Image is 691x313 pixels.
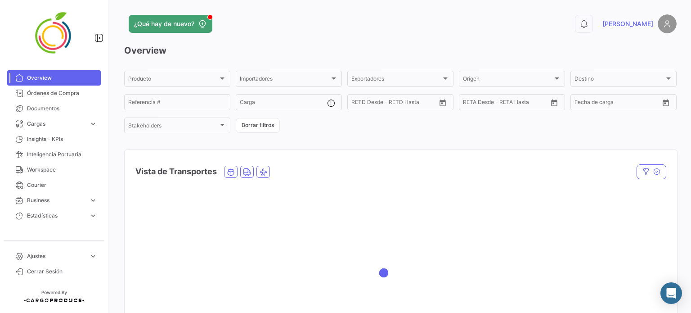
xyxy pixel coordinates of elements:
span: Courier [27,181,97,189]
span: Stakeholders [128,124,218,130]
span: Exportadores [351,77,441,83]
input: Hasta [374,100,414,107]
span: Producto [128,77,218,83]
span: Destino [574,77,664,83]
img: 4ff2da5d-257b-45de-b8a4-5752211a35e0.png [31,11,76,56]
h4: Vista de Transportes [135,165,217,178]
span: Workspace [27,166,97,174]
span: [PERSON_NAME] [602,19,653,28]
button: ¿Qué hay de nuevo? [129,15,212,33]
a: Overview [7,70,101,86]
div: Abrir Intercom Messenger [660,282,682,304]
a: Courier [7,177,101,193]
img: placeholder-user.png [658,14,677,33]
a: Órdenes de Compra [7,86,101,101]
span: expand_more [89,252,97,260]
span: Origen [463,77,553,83]
button: Open calendar [547,96,561,109]
a: Insights - KPIs [7,132,101,147]
span: Órdenes de Compra [27,89,97,97]
input: Desde [351,100,368,107]
input: Hasta [597,100,637,107]
span: Inteligencia Portuaria [27,150,97,159]
a: Inteligencia Portuaria [7,147,101,162]
input: Hasta [485,100,526,107]
span: Insights - KPIs [27,135,97,143]
span: Importadores [240,77,330,83]
span: Ajustes [27,252,85,260]
h3: Overview [124,44,677,57]
button: Air [257,166,269,177]
button: Ocean [224,166,237,177]
span: Overview [27,74,97,82]
input: Desde [463,100,479,107]
span: Documentos [27,104,97,113]
span: Cargas [27,120,85,128]
span: expand_more [89,120,97,128]
span: expand_more [89,196,97,204]
span: ¿Qué hay de nuevo? [134,19,194,28]
span: Cerrar Sesión [27,268,97,276]
a: Workspace [7,162,101,177]
a: Documentos [7,101,101,116]
button: Open calendar [659,96,673,109]
span: Business [27,196,85,204]
button: Open calendar [436,96,449,109]
button: Borrar filtros [236,118,280,133]
input: Desde [574,100,591,107]
span: Estadísticas [27,212,85,220]
button: Land [241,166,253,177]
span: expand_more [89,212,97,220]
